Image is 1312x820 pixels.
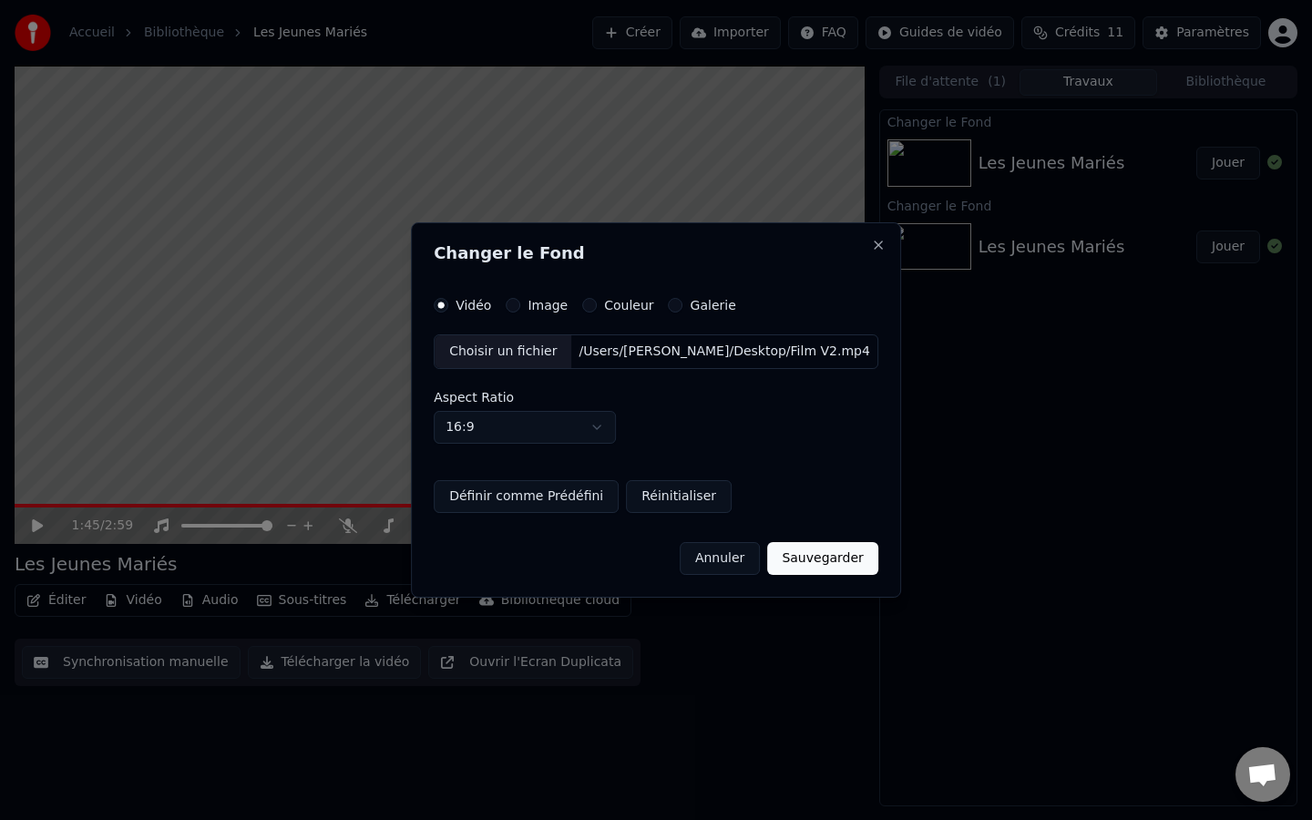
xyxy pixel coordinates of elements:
[626,480,732,513] button: Réinitialiser
[691,299,736,312] label: Galerie
[434,391,878,404] label: Aspect Ratio
[434,480,619,513] button: Définir comme Prédéfini
[434,245,878,261] h2: Changer le Fond
[528,299,568,312] label: Image
[435,335,571,368] div: Choisir un fichier
[571,343,876,361] div: /Users/[PERSON_NAME]/Desktop/Film V2.mp4
[456,299,491,312] label: Vidéo
[604,299,653,312] label: Couleur
[767,542,877,575] button: Sauvegarder
[680,542,760,575] button: Annuler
